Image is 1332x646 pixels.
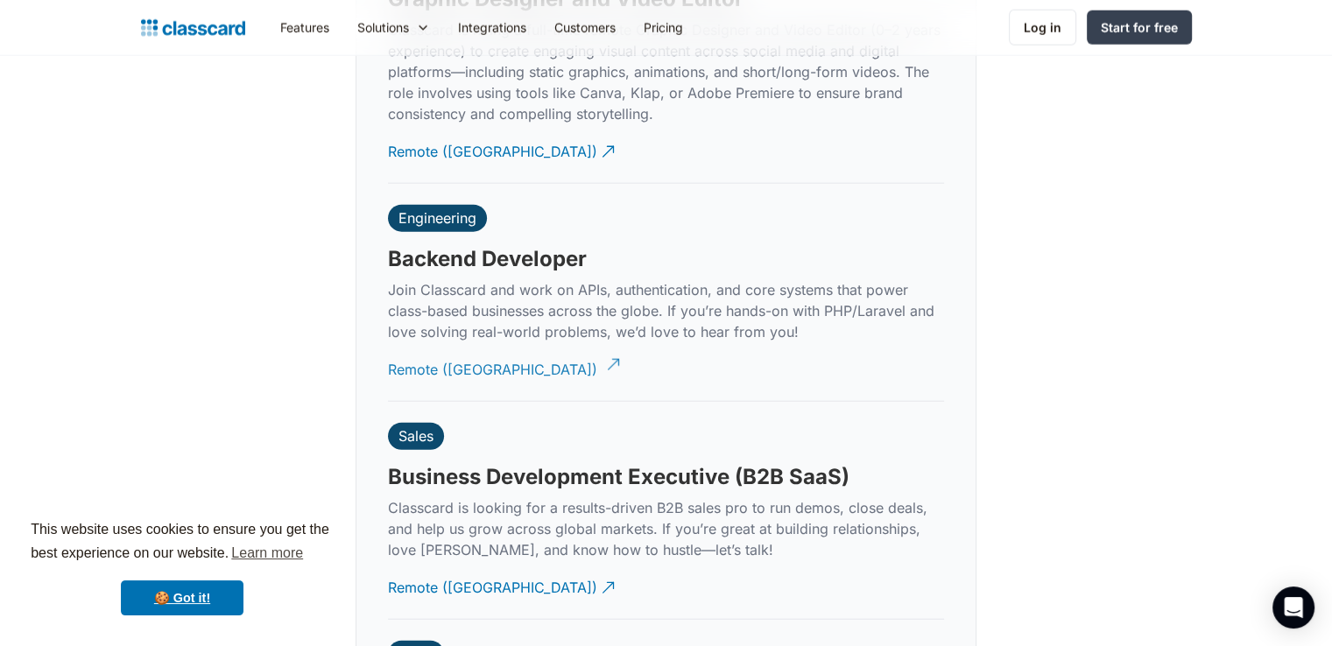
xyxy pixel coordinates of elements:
h3: Backend Developer [388,246,587,272]
p: Classcard is hiring a full-time remote Graphic Designer and Video Editor (0–2 years experience) t... [388,19,944,124]
a: Remote ([GEOGRAPHIC_DATA]) [388,564,617,612]
div: Log in [1024,18,1061,37]
div: Remote ([GEOGRAPHIC_DATA]) [388,564,597,598]
h3: Business Development Executive (B2B SaaS) [388,464,849,490]
div: Remote ([GEOGRAPHIC_DATA]) [388,346,597,380]
div: cookieconsent [14,502,350,632]
a: Pricing [630,8,697,47]
div: Open Intercom Messenger [1272,586,1314,628]
p: Join Classcard and work on APIs, authentication, and core systems that power class-based business... [388,279,944,342]
a: learn more about cookies [229,540,306,566]
div: Remote ([GEOGRAPHIC_DATA]) [388,128,597,162]
div: Solutions [343,8,444,47]
a: Start for free [1087,11,1192,45]
p: Classcard is looking for a results-driven B2B sales pro to run demos, close deals, and help us gr... [388,497,944,560]
div: Start for free [1101,18,1178,37]
a: Log in [1009,10,1076,46]
a: Remote ([GEOGRAPHIC_DATA]) [388,346,617,394]
div: Engineering [398,209,476,227]
a: home [141,16,245,40]
a: Features [266,8,343,47]
a: Integrations [444,8,540,47]
a: Remote ([GEOGRAPHIC_DATA]) [388,128,617,176]
a: dismiss cookie message [121,580,243,615]
span: This website uses cookies to ensure you get the best experience on our website. [31,519,334,566]
a: Customers [540,8,630,47]
div: Solutions [357,18,409,37]
div: Sales [398,427,433,445]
